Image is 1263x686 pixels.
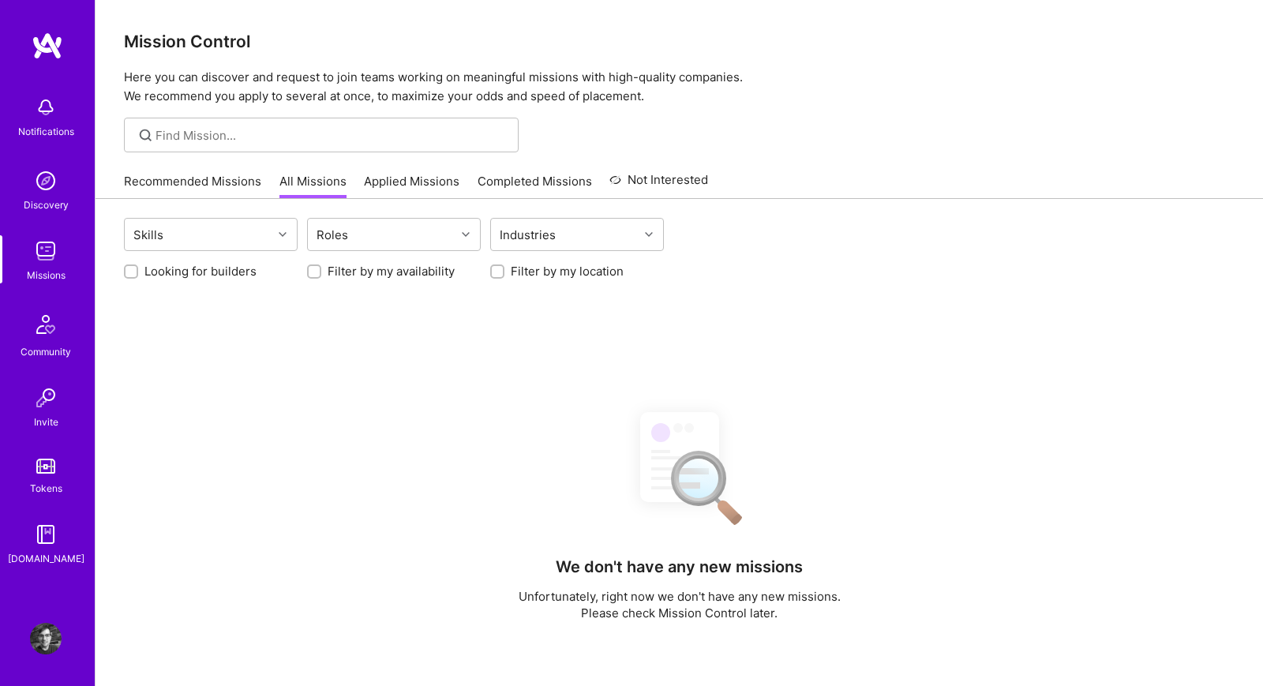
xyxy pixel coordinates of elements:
h3: Mission Control [124,32,1235,51]
img: logo [32,32,63,60]
div: Missions [27,267,66,283]
img: Community [27,306,65,343]
i: icon SearchGrey [137,126,155,144]
img: bell [30,92,62,123]
img: guide book [30,519,62,550]
i: icon Chevron [645,231,653,238]
input: Find Mission... [156,127,507,144]
div: Industries [496,223,560,246]
img: No Results [613,398,747,536]
div: Discovery [24,197,69,213]
img: discovery [30,165,62,197]
label: Looking for builders [144,263,257,279]
a: Recommended Missions [124,173,261,199]
a: User Avatar [26,623,66,654]
h4: We don't have any new missions [556,557,803,576]
div: Invite [34,414,58,430]
div: Roles [313,223,352,246]
p: Here you can discover and request to join teams working on meaningful missions with high-quality ... [124,68,1235,106]
a: All Missions [279,173,347,199]
div: Community [21,343,71,360]
label: Filter by my location [511,263,624,279]
img: teamwork [30,235,62,267]
label: Filter by my availability [328,263,455,279]
a: Not Interested [609,171,708,199]
i: icon Chevron [462,231,470,238]
p: Please check Mission Control later. [519,605,841,621]
img: User Avatar [30,623,62,654]
a: Completed Missions [478,173,592,199]
a: Applied Missions [364,173,459,199]
div: [DOMAIN_NAME] [8,550,84,567]
img: tokens [36,459,55,474]
div: Skills [129,223,167,246]
i: icon Chevron [279,231,287,238]
div: Tokens [30,480,62,497]
p: Unfortunately, right now we don't have any new missions. [519,588,841,605]
img: Invite [30,382,62,414]
div: Notifications [18,123,74,140]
